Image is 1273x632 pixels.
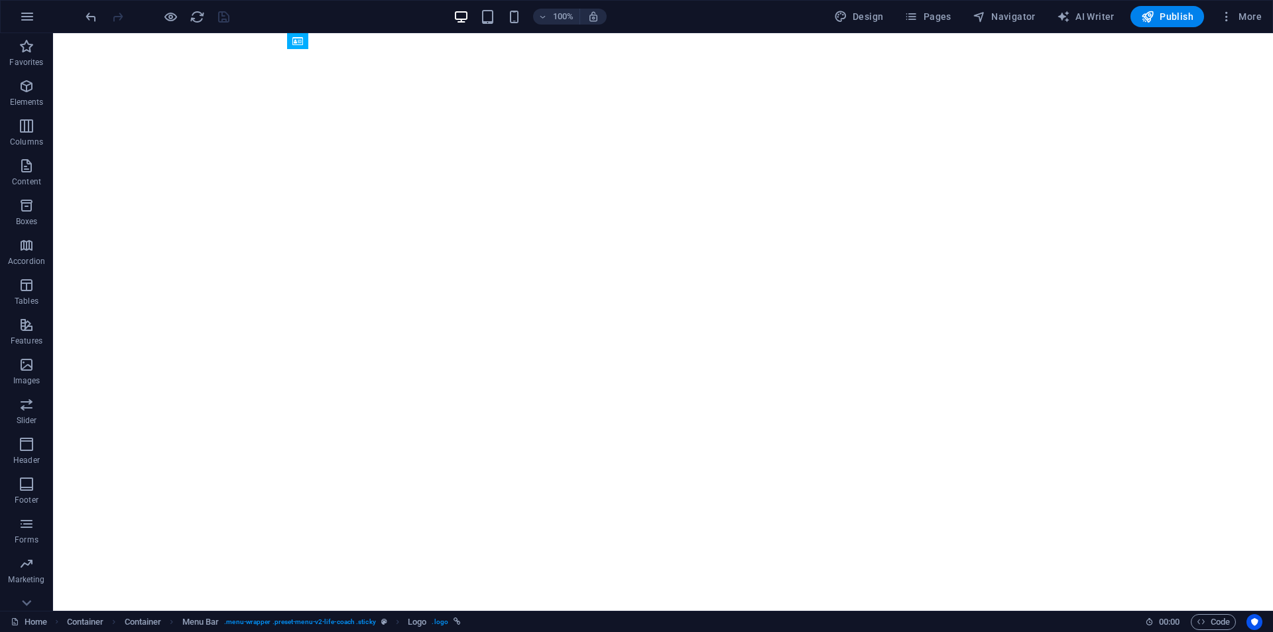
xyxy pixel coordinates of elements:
[533,9,580,25] button: 100%
[1215,6,1267,27] button: More
[553,9,574,25] h6: 100%
[10,137,43,147] p: Columns
[13,455,40,466] p: Header
[125,614,162,630] span: Click to select. Double-click to edit
[1197,614,1230,630] span: Code
[1168,617,1170,627] span: :
[15,495,38,505] p: Footer
[1159,614,1180,630] span: 00 00
[15,535,38,545] p: Forms
[8,574,44,585] p: Marketing
[834,10,884,23] span: Design
[1057,10,1115,23] span: AI Writer
[408,614,426,630] span: Click to select. Double-click to edit
[9,57,43,68] p: Favorites
[11,336,42,346] p: Features
[13,375,40,386] p: Images
[83,9,99,25] button: undo
[67,614,104,630] span: Click to select. Double-click to edit
[381,618,387,625] i: This element is a customizable preset
[84,9,99,25] i: Undo: Background color (#fffafe -> #fff9fd) (Ctrl+Z)
[67,614,461,630] nav: breadcrumb
[829,6,889,27] div: Design (Ctrl+Alt+Y)
[8,256,45,267] p: Accordion
[224,614,375,630] span: . menu-wrapper .preset-menu-v2-life-coach .sticky
[15,296,38,306] p: Tables
[899,6,956,27] button: Pages
[17,415,37,426] p: Slider
[1145,614,1180,630] h6: Session time
[1220,10,1262,23] span: More
[904,10,951,23] span: Pages
[1191,614,1236,630] button: Code
[454,618,461,625] i: This element is linked
[1141,10,1193,23] span: Publish
[1246,614,1262,630] button: Usercentrics
[967,6,1041,27] button: Navigator
[1052,6,1120,27] button: AI Writer
[182,614,219,630] span: Click to select. Double-click to edit
[16,216,38,227] p: Boxes
[10,97,44,107] p: Elements
[189,9,205,25] button: reload
[432,614,448,630] span: . logo
[1130,6,1204,27] button: Publish
[11,614,47,630] a: Click to cancel selection. Double-click to open Pages
[12,176,41,187] p: Content
[829,6,889,27] button: Design
[973,10,1036,23] span: Navigator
